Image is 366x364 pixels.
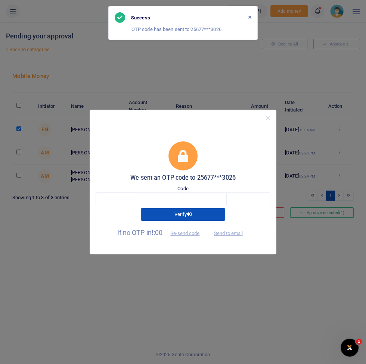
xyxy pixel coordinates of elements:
[131,26,251,34] p: OTP code has been sent to 25677***3026
[96,174,270,182] h5: We sent an OTP code to 25677***3026
[152,229,162,236] span: !:00
[341,339,359,357] iframe: Intercom live chat
[248,14,251,21] button: Close
[177,185,188,192] label: Code
[131,15,150,21] h6: Success
[141,208,225,221] button: Verify
[117,229,206,236] span: If no OTP in
[356,339,362,345] span: 1
[263,113,273,123] button: Close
